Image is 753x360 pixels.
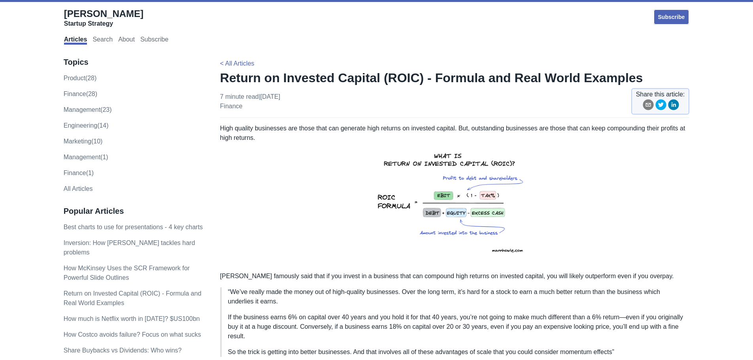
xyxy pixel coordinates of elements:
[64,154,108,160] a: Management(1)
[64,224,203,230] a: Best charts to use for presentations - 4 key charts
[220,103,243,109] a: finance
[64,315,200,322] a: How much is Netflix worth in [DATE]? $US100bn
[64,57,204,67] h3: Topics
[64,20,143,28] div: Startup Strategy
[140,36,168,45] a: Subscribe
[64,185,93,192] a: All Articles
[64,290,202,306] a: Return on Invested Capital (ROIC) - Formula and Real World Examples
[653,9,690,25] a: Subscribe
[220,124,690,265] p: High quality businesses are those that can generate high returns on invested capital. But, outsta...
[64,265,190,281] a: How McKinsey Uses the SCR Framework for Powerful Slide Outlines
[64,206,204,216] h3: Popular Articles
[228,287,683,306] p: “We’ve really made the money out of high-quality businesses. Over the long term, it’s hard for a ...
[64,90,97,97] a: finance(28)
[64,138,103,145] a: marketing(10)
[668,99,679,113] button: linkedin
[220,70,690,86] h1: Return on Invested Capital (ROIC) - Formula and Real World Examples
[64,8,143,28] a: [PERSON_NAME]Startup Strategy
[636,90,685,99] span: Share this article:
[64,36,87,45] a: Articles
[64,331,201,338] a: How Costco avoids failure? Focus on what sucks
[220,92,280,111] p: 7 minute read | [DATE]
[64,8,143,19] span: [PERSON_NAME]
[64,122,109,129] a: engineering(14)
[643,99,654,113] button: email
[367,143,542,265] img: return-on-invested-capital
[64,75,97,81] a: product(28)
[64,347,182,354] a: Share Buybacks vs Dividends: Who wins?
[64,106,112,113] a: management(23)
[64,239,195,256] a: Inversion: How [PERSON_NAME] tackles hard problems
[655,99,666,113] button: twitter
[220,271,690,281] p: [PERSON_NAME] famously said that if you invest in a business that can compound high returns on in...
[92,36,113,45] a: Search
[228,313,683,341] p: If the business earns 6% on capital over 40 years and you hold it for that 40 years, you’re not g...
[64,170,94,176] a: Finance(1)
[118,36,135,45] a: About
[228,347,683,357] p: So the trick is getting into better businesses. And that involves all of these advantages of scal...
[220,60,255,67] a: < All Articles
